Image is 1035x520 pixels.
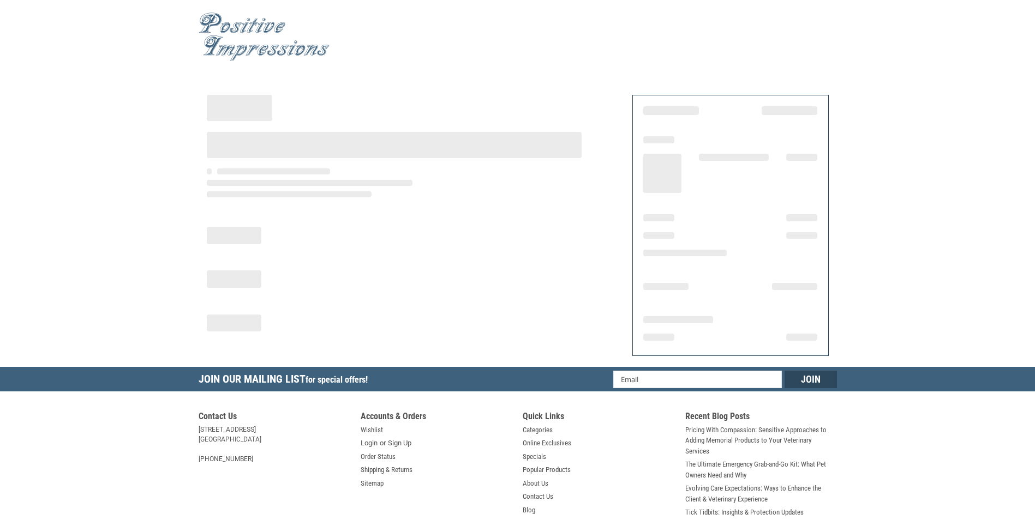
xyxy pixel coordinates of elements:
a: Blog [523,505,535,516]
a: Sitemap [361,478,384,489]
a: About Us [523,478,548,489]
a: Categories [523,425,553,436]
span: or [373,438,392,449]
h5: Accounts & Orders [361,411,512,425]
a: Order Status [361,451,396,462]
h5: Join Our Mailing List [199,367,373,395]
h5: Quick Links [523,411,674,425]
h5: Recent Blog Posts [685,411,837,425]
img: Positive Impressions [199,13,330,61]
a: Login [361,438,378,449]
span: for special offers! [306,374,368,385]
a: Online Exclusives [523,438,571,449]
a: Contact Us [523,491,553,502]
a: Specials [523,451,546,462]
a: The Ultimate Emergency Grab-and-Go Kit: What Pet Owners Need and Why [685,459,837,480]
a: Sign Up [388,438,411,449]
a: Popular Products [523,464,571,475]
a: Shipping & Returns [361,464,412,475]
a: Pricing With Compassion: Sensitive Approaches to Adding Memorial Products to Your Veterinary Serv... [685,425,837,457]
a: Evolving Care Expectations: Ways to Enhance the Client & Veterinary Experience [685,483,837,504]
a: Wishlist [361,425,383,436]
h5: Contact Us [199,411,350,425]
address: [STREET_ADDRESS] [GEOGRAPHIC_DATA] [PHONE_NUMBER] [199,425,350,464]
a: Tick Tidbits: Insights & Protection Updates [685,507,804,518]
input: Join [785,371,837,388]
input: Email [613,371,782,388]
